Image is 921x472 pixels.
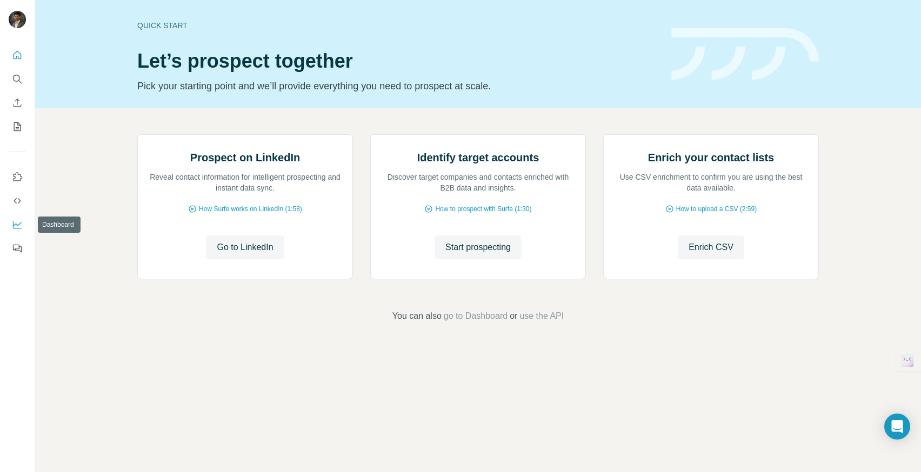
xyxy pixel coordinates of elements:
[9,167,26,187] button: Use Surfe on LinkedIn
[9,93,26,113] button: Enrich CSV
[9,45,26,65] button: Quick start
[137,20,658,31] div: Quick start
[444,310,508,323] button: go to Dashboard
[9,215,26,234] button: Dashboard
[392,310,442,323] span: You can also
[9,117,26,136] button: My lists
[417,150,539,165] h2: Identify target accounts
[9,239,26,258] button: Feedback
[149,172,342,193] p: Reveal contact information for intelligent prospecting and instant data sync.
[9,11,26,28] img: Avatar
[9,69,26,89] button: Search
[9,191,26,211] button: Use Surfe API
[671,28,819,81] img: banner
[435,235,522,259] button: Start prospecting
[689,241,733,254] span: Enrich CSV
[615,172,807,193] p: Use CSV enrichment to confirm you are using the best data available.
[382,172,575,193] p: Discover target companies and contacts enriched with B2B data and insights.
[445,241,511,254] span: Start prospecting
[137,78,658,94] p: Pick your starting point and we’ll provide everything you need to prospect at scale.
[884,414,910,440] div: Open Intercom Messenger
[510,310,517,323] span: or
[190,150,300,165] h2: Prospect on LinkedIn
[137,50,658,72] h1: Let’s prospect together
[435,204,531,214] span: How to prospect with Surfe (1:30)
[676,204,757,214] span: How to upload a CSV (2:59)
[217,241,273,254] span: Go to LinkedIn
[206,235,284,259] button: Go to LinkedIn
[678,235,744,259] button: Enrich CSV
[519,310,564,323] button: use the API
[648,150,774,165] h2: Enrich your contact lists
[199,204,302,214] span: How Surfe works on LinkedIn (1:58)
